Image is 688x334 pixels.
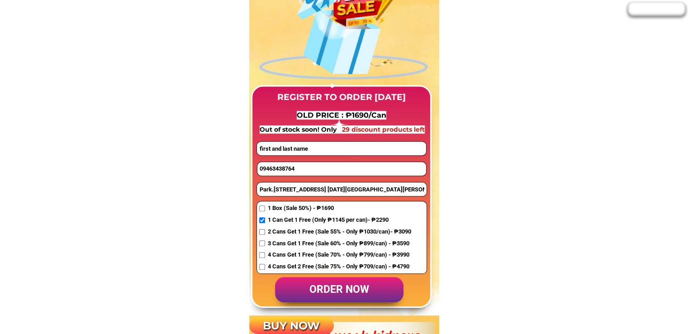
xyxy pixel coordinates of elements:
[257,142,426,155] input: first and last name
[260,125,338,134] span: Out of stock soon! Only
[270,91,413,104] h3: REGISTER TO ORDER [DATE]
[275,277,403,303] p: order now
[267,227,411,237] span: 2 Cans Get 1 Free (Sale 55% - Only ₱1030/can)- ₱3090
[267,262,411,272] span: 4 Cans Get 2 Free (Sale 75% - Only ₱709/can) - ₱4790
[267,250,411,260] span: 4 Cans Get 1 Free (Sale 70% - Only ₱799/can) - ₱3990
[267,239,411,248] span: 3 Cans Get 1 Free (Sale 60% - Only ₱899/can) - ₱3590
[342,125,425,134] span: 29 discount products left
[297,111,386,119] span: OLD PRICE : ₱1690/Can
[267,215,411,225] span: 1 Can Get 1 Free (Only ₱1145 per can)- ₱2290
[267,204,411,213] span: 1 Box (Sale 50%) - ₱1690
[257,162,426,176] input: Phone number
[257,182,427,196] input: Address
